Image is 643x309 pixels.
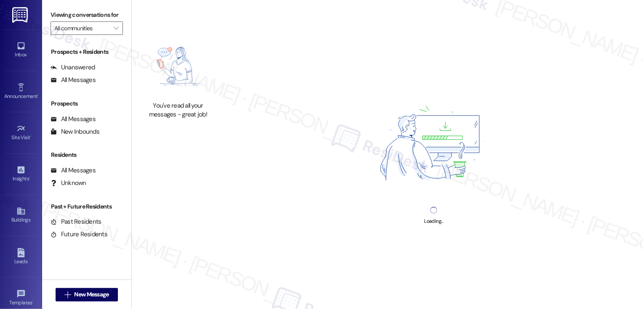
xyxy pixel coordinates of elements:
[51,230,107,239] div: Future Residents
[141,101,215,119] div: You've read all your messages - great job!
[51,179,86,188] div: Unknown
[51,8,123,21] label: Viewing conversations for
[29,174,30,180] span: •
[42,151,131,159] div: Residents
[30,133,32,139] span: •
[51,76,96,85] div: All Messages
[114,25,118,32] i: 
[51,127,99,136] div: New Inbounds
[64,291,71,298] i: 
[51,63,95,72] div: Unanswered
[4,39,38,61] a: Inbox
[42,202,131,211] div: Past + Future Residents
[54,21,109,35] input: All communities
[4,163,38,185] a: Insights •
[42,99,131,108] div: Prospects
[4,121,38,144] a: Site Visit •
[141,35,215,97] img: empty-state
[4,204,38,227] a: Buildings
[56,288,118,301] button: New Message
[51,166,96,175] div: All Messages
[51,217,101,226] div: Past Residents
[37,92,39,98] span: •
[424,217,443,226] div: Loading...
[74,290,109,299] span: New Message
[51,115,96,124] div: All Messages
[12,7,29,23] img: ResiDesk Logo
[42,48,131,56] div: Prospects + Residents
[32,298,34,304] span: •
[4,246,38,268] a: Leads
